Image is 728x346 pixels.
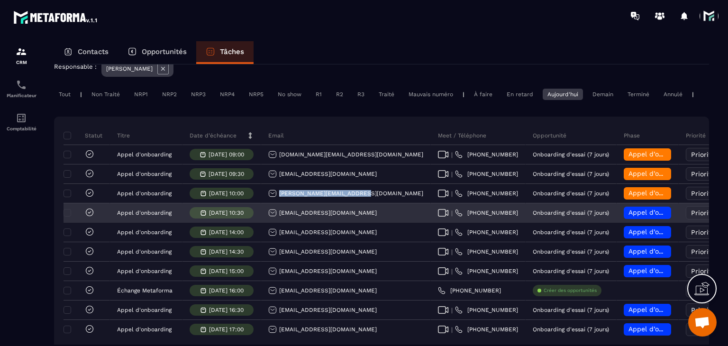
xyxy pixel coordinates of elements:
p: CRM [2,60,40,65]
span: | [451,268,453,275]
p: Opportunité [533,132,566,139]
span: | [451,171,453,178]
span: Appel d’onboarding planifié [628,247,718,255]
a: [PHONE_NUMBER] [455,151,518,158]
p: Responsable : [54,63,97,70]
img: logo [13,9,99,26]
p: Onboarding d'essai (7 jours) [533,326,609,333]
span: | [451,248,453,255]
a: [PHONE_NUMBER] [455,190,518,197]
p: Opportunités [142,47,187,56]
span: Priorité [691,228,715,236]
span: Appel d’onboarding planifié [628,306,718,313]
span: | [451,229,453,236]
div: No show [273,89,306,100]
span: Priorité [691,267,715,275]
img: formation [16,46,27,57]
div: Tout [54,89,75,100]
p: Onboarding d'essai (7 jours) [533,190,609,197]
div: NRP4 [215,89,239,100]
a: schedulerschedulerPlanificateur [2,72,40,105]
span: Appel d’onboarding planifié [628,267,718,274]
a: [PHONE_NUMBER] [455,228,518,236]
div: Terminé [623,89,654,100]
span: Priorité [691,151,715,158]
p: Onboarding d'essai (7 jours) [533,248,609,255]
div: R3 [353,89,369,100]
div: Aujourd'hui [543,89,583,100]
div: Annulé [659,89,687,100]
span: Priorité [691,248,715,255]
a: [PHONE_NUMBER] [455,209,518,217]
p: Comptabilité [2,126,40,131]
p: Onboarding d'essai (7 jours) [533,209,609,216]
p: Appel d'onboarding [117,190,172,197]
span: Appel d’onboarding terminée [628,150,723,158]
p: Phase [624,132,640,139]
div: NRP2 [157,89,182,100]
p: Échange Metaforma [117,287,173,294]
p: [DATE] 10:00 [209,190,244,197]
span: Priorité [691,209,715,217]
span: | [451,190,453,197]
span: Appel d’onboarding terminée [628,189,723,197]
p: [DATE] 09:00 [209,151,244,158]
p: Appel d'onboarding [117,151,172,158]
p: Onboarding d'essai (7 jours) [533,151,609,158]
span: Priorité [691,306,715,314]
p: [DATE] 10:30 [209,209,244,216]
a: [PHONE_NUMBER] [455,248,518,255]
span: | [451,209,453,217]
p: Statut [66,132,102,139]
p: [DATE] 14:00 [209,229,244,236]
a: Tâches [196,41,254,64]
div: NRP5 [244,89,268,100]
p: Appel d'onboarding [117,326,172,333]
p: Date d’échéance [190,132,237,139]
p: Titre [117,132,130,139]
div: NRP3 [186,89,210,100]
p: [DATE] 14:30 [209,248,244,255]
span: | [451,151,453,158]
p: Appel d'onboarding [117,307,172,313]
p: Tâches [220,47,244,56]
div: R1 [311,89,327,100]
p: Onboarding d'essai (7 jours) [533,307,609,313]
div: Non Traité [87,89,125,100]
p: Appel d'onboarding [117,229,172,236]
div: À faire [469,89,497,100]
div: Demain [588,89,618,100]
p: | [463,91,464,98]
img: scheduler [16,79,27,91]
span: Priorité [691,170,715,178]
p: | [692,91,694,98]
p: [DATE] 16:30 [209,307,244,313]
p: [DATE] 09:30 [209,171,244,177]
p: [DATE] 15:00 [209,268,244,274]
span: Priorité [691,190,715,197]
p: | [80,91,82,98]
p: [DATE] 17:00 [209,326,244,333]
div: Mauvais numéro [404,89,458,100]
div: En retard [502,89,538,100]
a: [PHONE_NUMBER] [455,267,518,275]
p: Appel d'onboarding [117,171,172,177]
p: [DATE] 16:00 [209,287,244,294]
a: Ouvrir le chat [688,308,717,337]
p: Appel d'onboarding [117,248,172,255]
img: accountant [16,112,27,124]
p: Appel d'onboarding [117,268,172,274]
a: [PHONE_NUMBER] [455,326,518,333]
a: [PHONE_NUMBER] [438,287,501,294]
p: Onboarding d'essai (7 jours) [533,268,609,274]
a: Contacts [54,41,118,64]
span: | [451,307,453,314]
p: [PERSON_NAME] [106,65,153,72]
div: NRP1 [129,89,153,100]
p: Planificateur [2,93,40,98]
p: Email [268,132,284,139]
p: Meet / Téléphone [438,132,486,139]
span: Appel d’onboarding planifié [628,325,718,333]
p: Créer des opportunités [544,287,597,294]
a: [PHONE_NUMBER] [455,306,518,314]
